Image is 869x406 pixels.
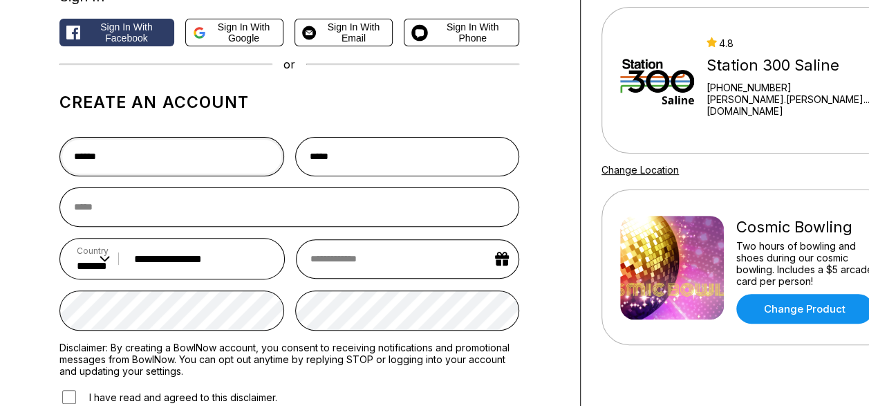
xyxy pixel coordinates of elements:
[601,164,679,176] a: Change Location
[59,19,174,46] button: Sign in with Facebook
[59,388,277,406] label: I have read and agreed to this disclaimer.
[77,246,110,256] label: Country
[59,93,519,112] h1: Create an account
[62,390,76,404] input: I have read and agreed to this disclaimer.
[321,21,385,44] span: Sign in with Email
[433,21,512,44] span: Sign in with Phone
[295,19,393,46] button: Sign in with Email
[404,19,519,46] button: Sign in with Phone
[620,28,694,132] img: Station 300 Saline
[86,21,167,44] span: Sign in with Facebook
[620,216,724,320] img: Cosmic Bowling
[185,19,283,46] button: Sign in with Google
[59,57,519,71] div: or
[59,342,519,377] label: Disclaimer: By creating a BowlNow account, you consent to receiving notifications and promotional...
[212,21,277,44] span: Sign in with Google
